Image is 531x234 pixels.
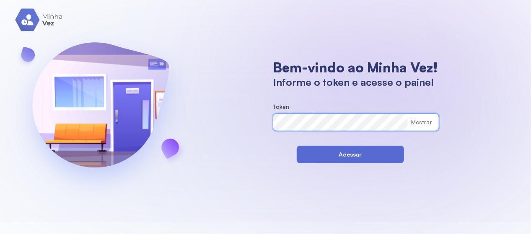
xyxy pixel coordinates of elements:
[297,146,404,163] button: Acessar
[273,76,439,88] h1: Informe o token e acesse o painel
[411,119,432,126] div: Mostrar
[273,59,439,76] h1: Bem-vindo ao Minha Vez!
[273,103,290,110] span: Token
[15,8,63,31] img: logo.svg
[10,20,191,202] img: banner-login.svg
